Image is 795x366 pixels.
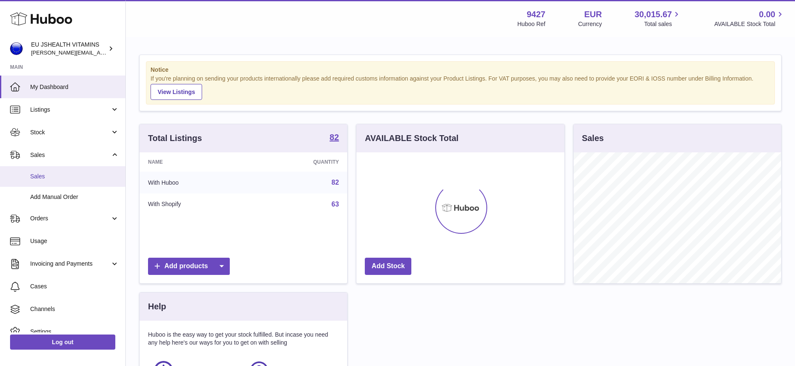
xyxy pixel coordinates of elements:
th: Quantity [252,152,347,172]
span: Stock [30,128,110,136]
span: Add Manual Order [30,193,119,201]
h3: AVAILABLE Stock Total [365,133,458,144]
img: laura@jessicasepel.com [10,42,23,55]
p: Huboo is the easy way to get your stock fulfilled. But incase you need any help here's our ways f... [148,331,339,347]
div: If you're planning on sending your products internationally please add required customs informati... [151,75,770,100]
strong: EUR [584,9,602,20]
strong: 82 [330,133,339,141]
span: Invoicing and Payments [30,260,110,268]
h3: Total Listings [148,133,202,144]
span: AVAILABLE Stock Total [714,20,785,28]
div: EU JSHEALTH VITAMINS [31,41,107,57]
span: Usage [30,237,119,245]
span: Sales [30,173,119,180]
span: 0.00 [759,9,775,20]
strong: Notice [151,66,770,74]
h3: Sales [582,133,604,144]
span: Listings [30,106,110,114]
a: Add products [148,258,230,275]
span: My Dashboard [30,83,119,91]
strong: 9427 [527,9,546,20]
div: Currency [578,20,602,28]
span: 30,015.67 [634,9,672,20]
span: Total sales [644,20,681,28]
span: Settings [30,328,119,336]
span: [PERSON_NAME][EMAIL_ADDRESS][DOMAIN_NAME] [31,49,168,56]
div: Huboo Ref [517,20,546,28]
a: 82 [332,179,339,186]
a: 82 [330,133,339,143]
span: Channels [30,305,119,313]
a: 0.00 AVAILABLE Stock Total [714,9,785,28]
a: View Listings [151,84,202,100]
h3: Help [148,301,166,312]
th: Name [140,152,252,172]
td: With Huboo [140,172,252,193]
span: Orders [30,214,110,222]
a: 30,015.67 Total sales [634,9,681,28]
a: 63 [332,201,339,208]
span: Cases [30,282,119,290]
span: Sales [30,151,110,159]
td: With Shopify [140,193,252,215]
a: Add Stock [365,258,411,275]
a: Log out [10,335,115,350]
